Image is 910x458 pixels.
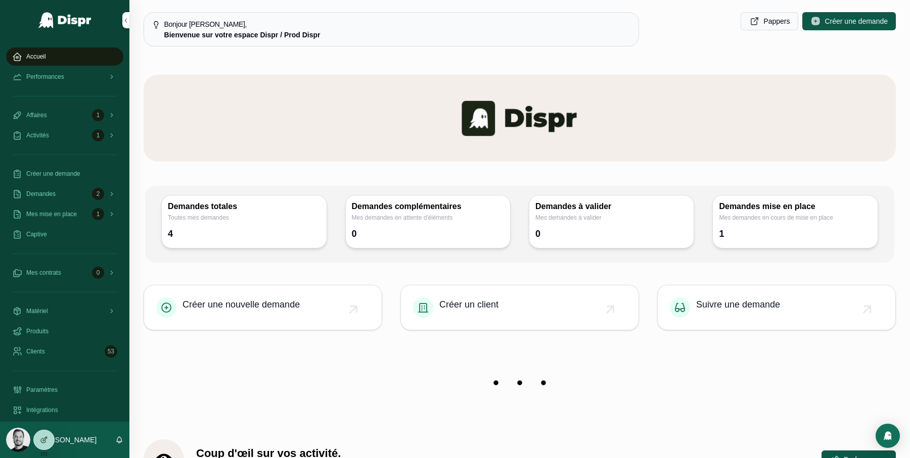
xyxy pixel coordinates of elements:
[6,106,123,124] a: Affaires1
[6,165,123,183] a: Créer une demande
[741,12,798,30] button: Pappers
[535,214,688,222] span: Mes demandes à valider
[6,185,123,203] a: Demandes2
[92,188,104,200] div: 2
[352,201,504,212] h3: Demandes complémentaires
[164,30,630,40] div: **Bienvenue sur votre espace Dispr / Prod Dispr**
[6,401,123,419] a: Intégrations
[26,111,47,119] span: Affaires
[26,73,64,81] span: Performances
[352,214,504,222] span: Mes demandes en attente d'éléments
[168,226,173,242] div: 4
[696,297,780,312] span: Suivre une demande
[144,75,896,162] img: banner-dispr.png
[144,359,896,407] img: 22208-banner-empty.png
[6,381,123,399] a: Paramètres
[26,230,47,238] span: Captive
[38,12,92,28] img: App logo
[26,307,48,315] span: Matériel
[26,386,58,394] span: Paramètres
[825,16,888,26] span: Créer une demande
[164,31,321,39] strong: Bienvenue sur votre espace Dispr / Prod Dispr
[26,53,46,61] span: Accueil
[26,210,77,218] span: Mes mise en place
[26,269,61,277] span: Mes contrats
[6,302,123,320] a: Matériel
[6,68,123,86] a: Performances
[6,205,123,223] a: Mes mise en place1
[92,129,104,141] div: 1
[6,264,123,282] a: Mes contrats0
[38,435,97,445] p: [PERSON_NAME]
[6,225,123,243] a: Captive
[164,21,630,28] h5: Bonjour Nicolas,
[658,285,895,330] a: Suivre une demande
[439,297,498,312] span: Créer un client
[105,345,117,358] div: 53
[719,214,871,222] span: Mes demandes en cours de mise en place
[26,347,45,355] span: Clients
[535,201,688,212] h3: Demandes à valider
[876,424,900,448] div: Open Intercom Messenger
[168,201,320,212] h3: Demandes totales
[26,170,80,178] span: Créer une demande
[144,285,382,330] a: Créer une nouvelle demande
[26,406,58,414] span: Intégrations
[92,109,104,121] div: 1
[92,208,104,220] div: 1
[6,322,123,340] a: Produits
[763,16,790,26] span: Pappers
[719,226,724,242] div: 1
[6,342,123,361] a: Clients53
[6,126,123,144] a: Activités1
[6,47,123,66] a: Accueil
[168,214,320,222] span: Toutes mes demandes
[183,297,300,312] span: Créer une nouvelle demande
[719,201,871,212] h3: Demandes mise en place
[26,131,49,139] span: Activités
[802,12,896,30] button: Créer une demande
[92,267,104,279] div: 0
[26,190,56,198] span: Demandes
[352,226,357,242] div: 0
[401,285,639,330] a: Créer un client
[26,327,49,335] span: Produits
[535,226,540,242] div: 0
